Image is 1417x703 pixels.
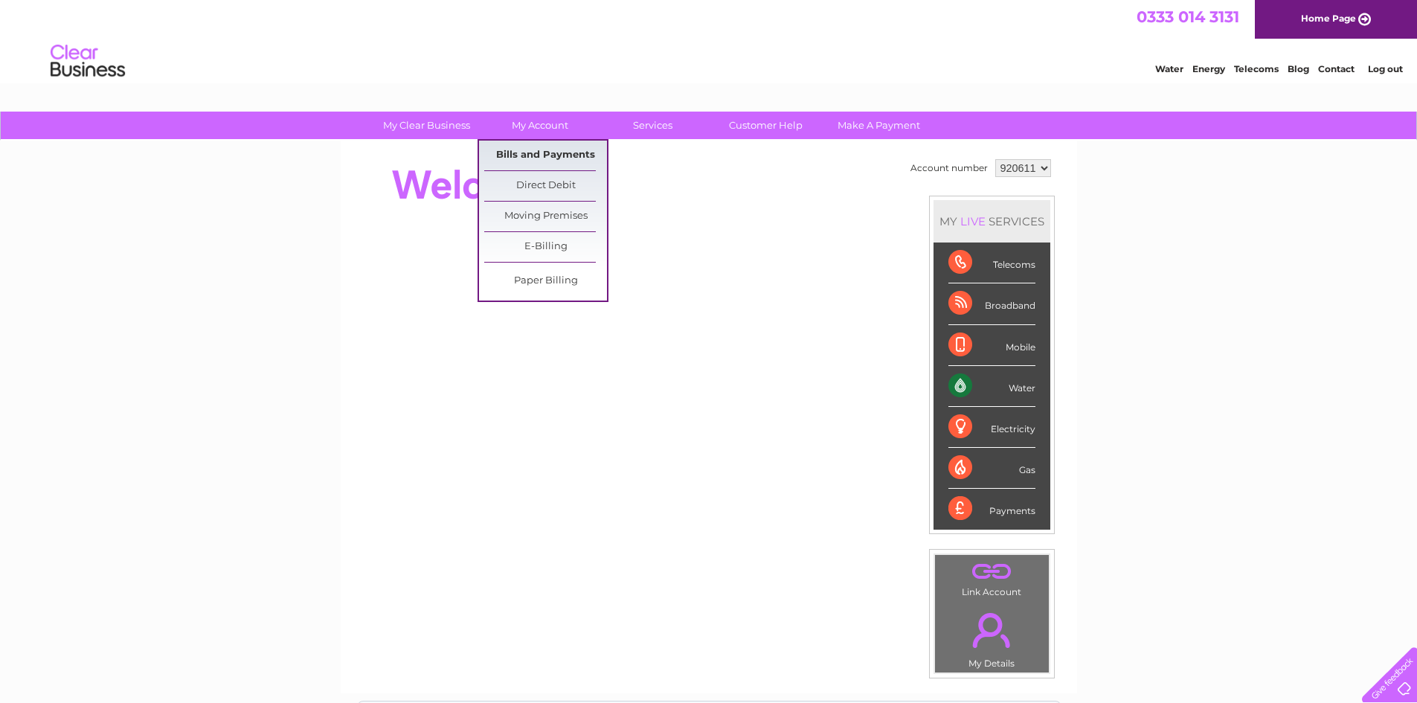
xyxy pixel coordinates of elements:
td: Account number [907,155,992,181]
div: Clear Business is a trading name of Verastar Limited (registered in [GEOGRAPHIC_DATA] No. 3667643... [358,8,1061,72]
a: Water [1155,63,1183,74]
a: Log out [1368,63,1403,74]
a: My Account [478,112,601,139]
a: Services [591,112,714,139]
td: Link Account [934,554,1050,601]
a: Make A Payment [817,112,940,139]
div: Payments [948,489,1035,529]
a: Bills and Payments [484,141,607,170]
div: LIVE [957,214,989,228]
a: Customer Help [704,112,827,139]
a: 0333 014 3131 [1137,7,1239,26]
div: MY SERVICES [934,200,1050,243]
a: . [939,604,1045,656]
a: . [939,559,1045,585]
div: Mobile [948,325,1035,366]
a: Paper Billing [484,266,607,296]
a: Telecoms [1234,63,1279,74]
td: My Details [934,600,1050,673]
div: Telecoms [948,243,1035,283]
a: Direct Debit [484,171,607,201]
a: Moving Premises [484,202,607,231]
img: logo.png [50,39,126,84]
a: My Clear Business [365,112,488,139]
a: Energy [1192,63,1225,74]
div: Water [948,366,1035,407]
a: E-Billing [484,232,607,262]
div: Gas [948,448,1035,489]
div: Electricity [948,407,1035,448]
a: Blog [1288,63,1309,74]
a: Contact [1318,63,1355,74]
div: Broadband [948,283,1035,324]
